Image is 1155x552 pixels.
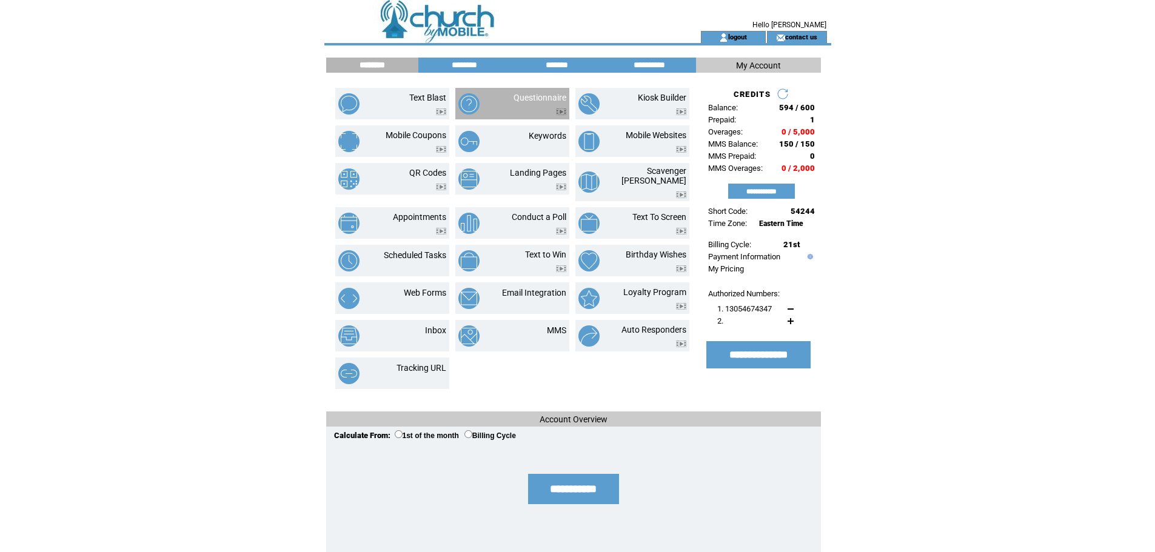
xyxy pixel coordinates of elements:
a: Loyalty Program [623,287,686,297]
a: Appointments [393,212,446,222]
span: CREDITS [734,90,771,99]
label: 1st of the month [395,431,459,440]
img: text-blast.png [338,93,360,115]
img: video.png [436,146,446,153]
span: Billing Cycle: [708,240,751,249]
a: Kiosk Builder [638,93,686,102]
img: video.png [436,228,446,234]
a: Auto Responders [621,325,686,334]
a: Tracking URL [397,363,446,373]
a: Mobile Coupons [386,130,446,140]
span: Overages: [708,127,743,136]
a: Web Forms [404,288,446,298]
span: 1 [810,115,815,124]
a: logout [728,33,747,41]
img: video.png [556,108,566,115]
a: Mobile Websites [626,130,686,140]
img: appointments.png [338,213,360,234]
a: Conduct a Poll [512,212,566,222]
img: web-forms.png [338,288,360,309]
a: Text To Screen [632,212,686,222]
img: scheduled-tasks.png [338,250,360,271]
img: account_icon.gif [719,33,728,42]
a: Inbox [425,325,446,335]
input: 1st of the month [395,430,403,438]
img: video.png [676,228,686,234]
span: 0 [810,151,815,161]
img: video.png [556,228,566,234]
a: Payment Information [708,252,780,261]
img: birthday-wishes.png [578,250,600,271]
span: MMS Prepaid: [708,151,756,161]
img: video.png [676,108,686,115]
a: Email Integration [502,288,566,298]
span: 0 / 2,000 [782,164,815,173]
img: text-to-win.png [458,250,480,271]
span: Calculate From: [334,431,390,440]
span: 594 / 600 [779,103,815,112]
img: video.png [676,191,686,198]
img: video.png [676,303,686,310]
img: video.png [676,146,686,153]
span: Eastern Time [759,219,803,228]
img: video.png [436,184,446,190]
span: 2. [717,316,723,325]
img: mms.png [458,325,480,347]
span: 0 / 5,000 [782,127,815,136]
img: qr-codes.png [338,168,360,190]
img: mobile-coupons.png [338,131,360,152]
img: scavenger-hunt.png [578,171,600,193]
a: Landing Pages [510,168,566,178]
img: inbox.png [338,325,360,347]
img: conduct-a-poll.png [458,213,480,234]
span: 21st [783,240,800,249]
a: Birthday Wishes [626,250,686,259]
a: QR Codes [409,168,446,178]
img: auto-responders.png [578,325,600,347]
a: Keywords [529,131,566,141]
a: Scheduled Tasks [384,250,446,260]
a: Text to Win [525,250,566,259]
img: mobile-websites.png [578,131,600,152]
span: MMS Overages: [708,164,763,173]
span: My Account [736,61,781,70]
img: kiosk-builder.png [578,93,600,115]
input: Billing Cycle [464,430,472,438]
span: Authorized Numbers: [708,289,780,298]
span: Short Code: [708,207,748,216]
img: tracking-url.png [338,363,360,384]
span: Hello [PERSON_NAME] [752,21,826,29]
img: video.png [676,341,686,347]
img: text-to-screen.png [578,213,600,234]
span: MMS Balance: [708,139,758,148]
a: MMS [547,325,566,335]
a: My Pricing [708,264,744,273]
span: Balance: [708,103,738,112]
span: 1. 13054674347 [717,304,772,313]
span: 150 / 150 [779,139,815,148]
img: contact_us_icon.gif [776,33,785,42]
img: help.gif [805,254,813,259]
img: video.png [556,265,566,272]
a: contact us [785,33,817,41]
img: video.png [676,265,686,272]
img: questionnaire.png [458,93,480,115]
a: Scavenger [PERSON_NAME] [621,166,686,185]
img: loyalty-program.png [578,288,600,309]
img: landing-pages.png [458,168,480,190]
img: keywords.png [458,131,480,152]
label: Billing Cycle [464,431,516,440]
span: Time Zone: [708,219,747,228]
a: Questionnaire [514,93,566,102]
img: video.png [436,108,446,115]
a: Text Blast [409,93,446,102]
img: video.png [556,184,566,190]
span: Prepaid: [708,115,736,124]
span: Account Overview [540,414,608,424]
img: email-integration.png [458,288,480,309]
span: 54244 [791,207,815,216]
